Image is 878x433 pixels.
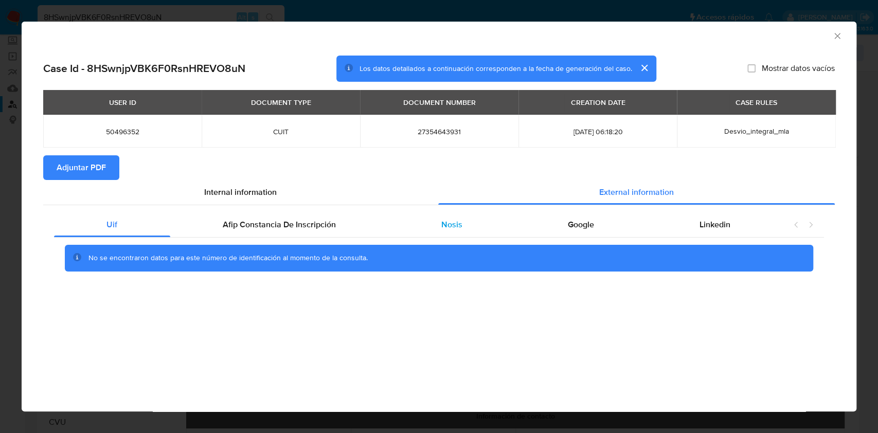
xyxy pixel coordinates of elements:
[54,212,783,237] div: Detailed external info
[103,94,142,111] div: USER ID
[599,186,674,198] span: External information
[632,56,656,80] button: cerrar
[372,127,506,136] span: 27354643931
[245,94,317,111] div: DOCUMENT TYPE
[568,219,594,230] span: Google
[700,219,730,230] span: Linkedin
[360,63,632,74] span: Los datos detallados a continuación corresponden a la fecha de generación del caso.
[762,63,835,74] span: Mostrar datos vacíos
[22,22,856,411] div: closure-recommendation-modal
[223,219,336,230] span: Afip Constancia De Inscripción
[747,64,756,73] input: Mostrar datos vacíos
[441,219,462,230] span: Nosis
[43,62,245,75] h2: Case Id - 8HSwnjpVBK6F0RsnHREVO8uN
[57,156,106,179] span: Adjuntar PDF
[564,94,631,111] div: CREATION DATE
[832,31,841,40] button: Cerrar ventana
[214,127,348,136] span: CUIT
[531,127,665,136] span: [DATE] 06:18:20
[106,219,117,230] span: Uif
[397,94,482,111] div: DOCUMENT NUMBER
[88,252,368,263] span: No se encontraron datos para este número de identificación al momento de la consulta.
[729,94,783,111] div: CASE RULES
[724,126,789,136] span: Desvio_integral_mla
[43,155,119,180] button: Adjuntar PDF
[43,180,835,205] div: Detailed info
[204,186,277,198] span: Internal information
[56,127,189,136] span: 50496352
